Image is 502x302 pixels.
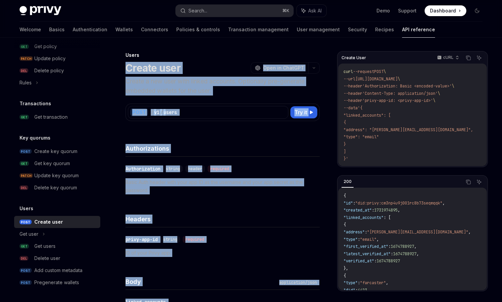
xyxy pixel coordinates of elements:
h5: Key quorums [20,134,50,142]
span: 'Content-Type: application/json' [362,91,438,96]
span: : [388,244,391,249]
div: / [160,109,163,116]
div: Delete key quorum [34,184,77,192]
a: Wallets [115,22,133,38]
span: \ [452,83,454,89]
span: POST [374,69,384,74]
a: API reference [402,22,435,38]
span: "address" [344,229,365,235]
span: Open in ChatGPT [263,65,304,71]
h4: Body [125,277,277,286]
a: POSTCreate user [14,216,100,228]
span: : [365,229,367,235]
span: Dashboard [430,7,456,14]
div: 200 [342,178,354,186]
a: GETGet transaction [14,111,100,123]
div: required [183,236,207,243]
a: DELDelete policy [14,65,100,77]
span: "email" [360,237,376,242]
div: Search... [188,7,207,15]
span: }, [344,266,348,271]
span: 4423 [358,288,367,293]
a: User management [297,22,340,38]
span: , [376,237,379,242]
span: [URL][DOMAIN_NAME] [355,76,398,82]
span: --data [344,105,358,111]
button: Try it [290,106,317,118]
span: : [374,258,376,264]
a: Authentication [73,22,107,38]
span: '{ [358,105,362,111]
h1: Create user [125,62,181,74]
span: , [442,200,445,206]
a: PATCHUpdate policy [14,52,100,65]
div: / [151,109,153,116]
span: \ [384,69,386,74]
span: { [344,273,346,278]
span: \ [398,76,400,82]
span: DEL [20,185,28,190]
div: application/json [277,279,320,286]
button: Copy the contents from the code block [464,178,473,186]
div: v1 [154,109,159,116]
span: : [372,207,374,213]
a: POSTAdd custom metadata [14,264,100,276]
span: PATCH [20,173,33,178]
span: "first_verified_at" [344,244,388,249]
span: Try it [294,108,307,116]
div: privy-app-id [125,236,158,243]
span: "type" [344,237,358,242]
div: users [164,109,177,116]
img: dark logo [20,6,61,15]
button: cURL [433,52,462,64]
span: header [188,166,202,172]
span: } [344,142,346,147]
a: PATCHUpdate key quorum [14,169,100,182]
div: Delete user [34,254,60,262]
h4: Authorizations [125,144,320,153]
span: --header [344,83,362,89]
div: Update policy [34,54,66,63]
span: GET [20,115,29,120]
span: "address": "[PERSON_NAME][EMAIL_ADDRESS][DOMAIN_NAME]", [344,127,473,133]
a: Connectors [141,22,168,38]
a: Dashboard [425,5,466,16]
span: "verified_at" [344,258,374,264]
span: "linked_accounts" [344,215,384,220]
span: Create User [342,55,366,61]
span: "did:privy:cm3np4u9j001rc8b73seqmqqk" [355,200,442,206]
div: required [208,165,232,172]
div: Pregenerate wallets [34,278,79,287]
span: 1674788927 [393,251,417,257]
span: }' [344,156,348,161]
span: { [344,120,346,125]
a: Basics [49,22,65,38]
span: curl [344,69,353,74]
span: 'Authorization: Basic <encoded-value>' [362,83,452,89]
span: 1731974895 [374,207,398,213]
p: cURL [443,55,454,60]
a: GETGet key quorum [14,157,100,169]
span: GET [20,161,29,166]
a: Recipes [375,22,394,38]
a: Transaction management [228,22,289,38]
span: --request [353,69,374,74]
span: "id" [344,200,353,206]
div: Authorization [125,165,160,172]
a: GETGet users [14,240,100,252]
a: Security [348,22,367,38]
div: Users [125,52,320,59]
span: , [417,251,419,257]
a: POSTPregenerate wallets [14,276,100,289]
span: DEL [20,256,28,261]
button: Copy the contents from the code block [464,53,473,62]
span: "type" [344,280,358,286]
span: : [355,288,358,293]
a: Support [398,7,417,14]
span: POST [20,280,32,285]
span: , [468,229,471,235]
a: DELDelete user [14,252,100,264]
p: Basic Auth header with your app ID as the username and your app secret as the password. [125,178,320,194]
span: "fid" [344,288,355,293]
div: Get users [34,242,56,250]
